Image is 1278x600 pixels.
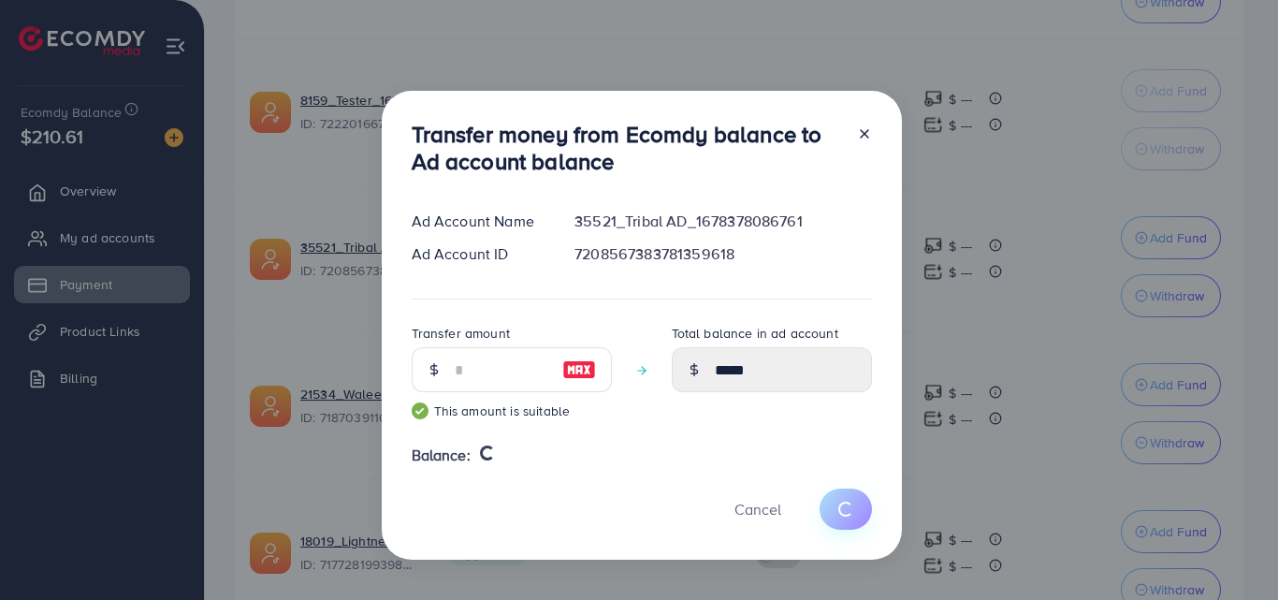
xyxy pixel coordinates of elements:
div: 35521_Tribal AD_1678378086761 [559,211,886,232]
h3: Transfer money from Ecomdy balance to Ad account balance [412,121,842,175]
span: Balance: [412,445,471,466]
label: Total balance in ad account [672,324,838,343]
small: This amount is suitable [412,402,612,420]
img: image [562,359,596,381]
div: Ad Account Name [397,211,560,232]
button: Cancel [711,489,805,529]
span: Cancel [734,499,781,520]
label: Transfer amount [412,324,510,343]
div: 7208567383781359618 [559,243,886,265]
iframe: Chat [1198,516,1264,586]
img: guide [412,402,428,419]
div: Ad Account ID [397,243,560,265]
